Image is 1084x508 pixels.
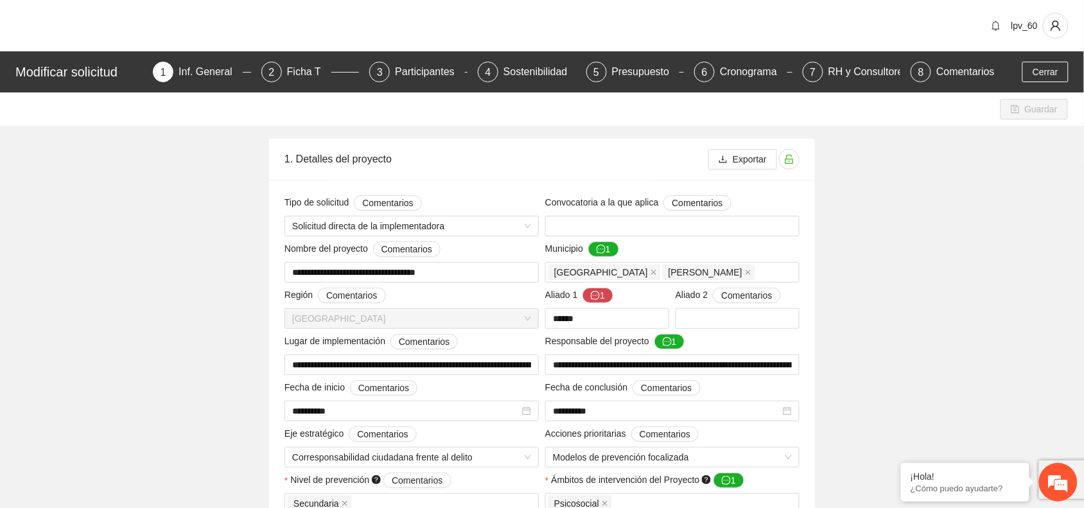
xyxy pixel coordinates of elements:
[261,62,360,82] div: 2Ficha T
[153,62,251,82] div: 1Inf. General
[780,154,799,164] span: unlock
[672,196,722,210] span: Comentarios
[911,62,995,82] div: 8Comentarios
[326,288,377,302] span: Comentarios
[720,62,787,82] div: Cronograma
[1001,99,1068,119] button: saveGuardar
[911,484,1020,493] p: ¿Cómo puedo ayudarte?
[211,6,241,37] div: Minimizar ventana de chat en vivo
[1011,21,1038,31] span: lpv_60
[553,448,792,467] span: Modelos de prevención focalizada
[390,334,458,349] button: Lugar de implementación
[545,334,685,349] span: Responsable del proyecto
[918,67,924,78] span: 8
[676,288,781,303] span: Aliado 2
[161,67,166,78] span: 1
[15,62,145,82] div: Modificar solicitud
[702,475,711,484] span: question-circle
[651,269,657,276] span: close
[284,141,708,177] div: 1. Detalles del proyecto
[358,381,409,395] span: Comentarios
[292,216,531,236] span: Solicitud directa de la implementadora
[377,67,383,78] span: 3
[545,380,701,396] span: Fecha de conclusión
[554,265,648,279] span: [GEOGRAPHIC_DATA]
[591,291,600,301] span: message
[6,351,245,396] textarea: Escriba su mensaje y pulse “Intro”
[612,62,680,82] div: Presupuesto
[602,500,608,507] span: close
[292,448,531,467] span: Corresponsabilidad ciudadana frente al delito
[284,426,417,442] span: Eje estratégico
[663,195,731,211] button: Convocatoria a la que aplica
[545,241,619,257] span: Municipio
[551,473,744,488] span: Ámbitos de intervención del Proyecto
[633,380,700,396] button: Fecha de conclusión
[986,21,1006,31] span: bell
[936,62,995,82] div: Comentarios
[663,337,672,347] span: message
[593,67,599,78] span: 5
[708,149,777,170] button: downloadExportar
[779,149,800,170] button: unlock
[381,242,432,256] span: Comentarios
[694,62,792,82] div: 6Cronograma
[588,241,619,257] button: Municipio
[284,195,422,211] span: Tipo de solicitud
[545,288,613,303] span: Aliado 1
[342,500,348,507] span: close
[597,245,606,255] span: message
[722,476,731,486] span: message
[392,473,442,487] span: Comentarios
[179,62,243,82] div: Inf. General
[292,309,531,328] span: Chihuahua
[582,288,613,303] button: Aliado 1
[733,152,767,166] span: Exportar
[349,426,416,442] button: Eje estratégico
[284,334,458,349] span: Lugar de implementación
[373,241,441,257] button: Nombre del proyecto
[669,265,742,279] span: [PERSON_NAME]
[503,62,578,82] div: Sostenibilidad
[354,195,421,211] button: Tipo de solicitud
[485,67,491,78] span: 4
[641,381,692,395] span: Comentarios
[268,67,274,78] span: 2
[284,241,441,257] span: Nombre del proyecto
[1044,20,1068,31] span: user
[478,62,576,82] div: 4Sostenibilidad
[369,62,468,82] div: 3Participantes
[1043,13,1069,39] button: user
[545,195,731,211] span: Convocatoria a la que aplica
[350,380,417,396] button: Fecha de inicio
[721,288,772,302] span: Comentarios
[1022,62,1069,82] button: Cerrar
[702,67,708,78] span: 6
[640,427,690,441] span: Comentarios
[362,196,413,210] span: Comentarios
[828,62,919,82] div: RH y Consultores
[318,288,385,303] button: Región
[713,473,744,488] button: Ámbitos de intervención del Proyecto question-circle
[719,155,728,165] span: download
[383,473,451,488] button: Nivel de prevención question-circle
[545,426,699,442] span: Acciones prioritarias
[290,473,451,488] span: Nivel de prevención
[287,62,331,82] div: Ficha T
[745,269,751,276] span: close
[399,335,450,349] span: Comentarios
[395,62,465,82] div: Participantes
[372,475,381,484] span: question-circle
[357,427,408,441] span: Comentarios
[74,171,177,301] span: Estamos en línea.
[911,471,1020,482] div: ¡Hola!
[586,62,685,82] div: 5Presupuesto
[67,66,216,82] div: Chatee con nosotros ahora
[654,334,685,349] button: Responsable del proyecto
[1033,65,1058,79] span: Cerrar
[284,380,417,396] span: Fecha de inicio
[803,62,901,82] div: 7RH y Consultores
[713,288,780,303] button: Aliado 2
[631,426,699,442] button: Acciones prioritarias
[284,288,386,303] span: Región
